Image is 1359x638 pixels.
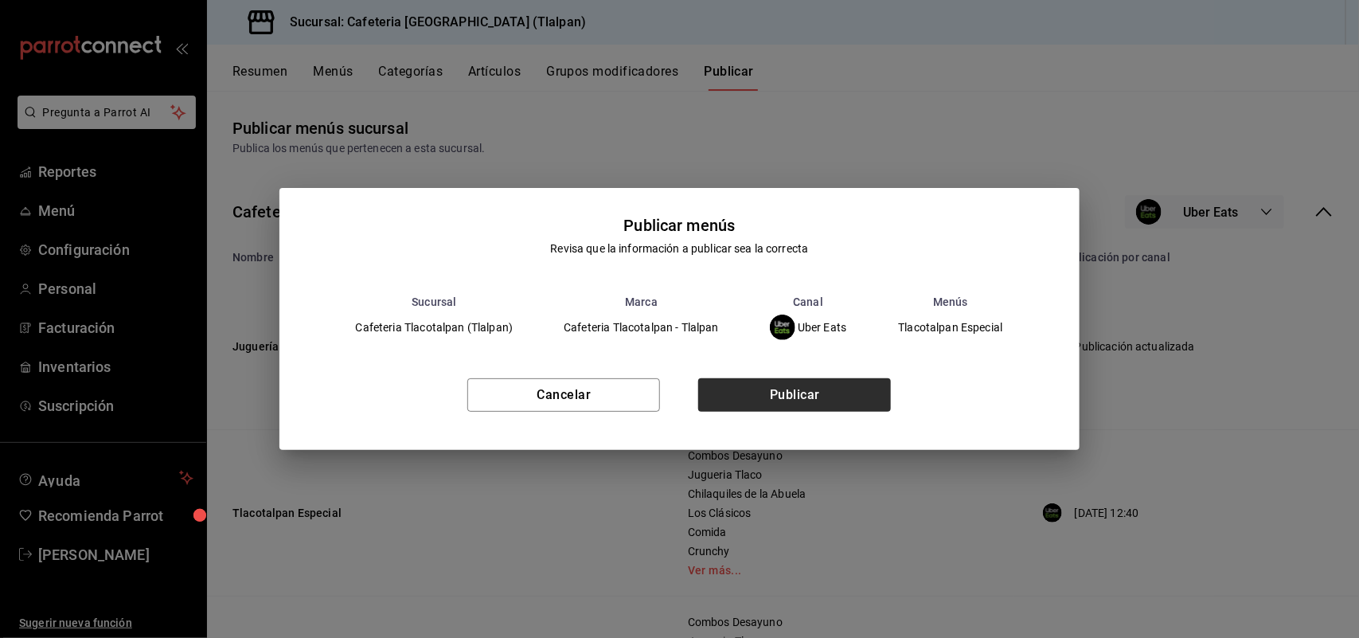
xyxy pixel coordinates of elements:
[898,322,1002,333] span: Tlacotalpan Especial
[538,308,744,346] td: Cafeteria Tlacotalpan - Tlalpan
[538,296,744,308] th: Marca
[467,378,660,412] button: Cancelar
[330,308,539,346] td: Cafeteria Tlacotalpan (Tlalpan)
[770,315,847,340] div: Uber Eats
[872,296,1029,308] th: Menús
[744,296,873,308] th: Canal
[624,213,736,237] div: Publicar menús
[551,241,809,257] div: Revisa que la información a publicar sea la correcta
[698,378,891,412] button: Publicar
[330,296,539,308] th: Sucursal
